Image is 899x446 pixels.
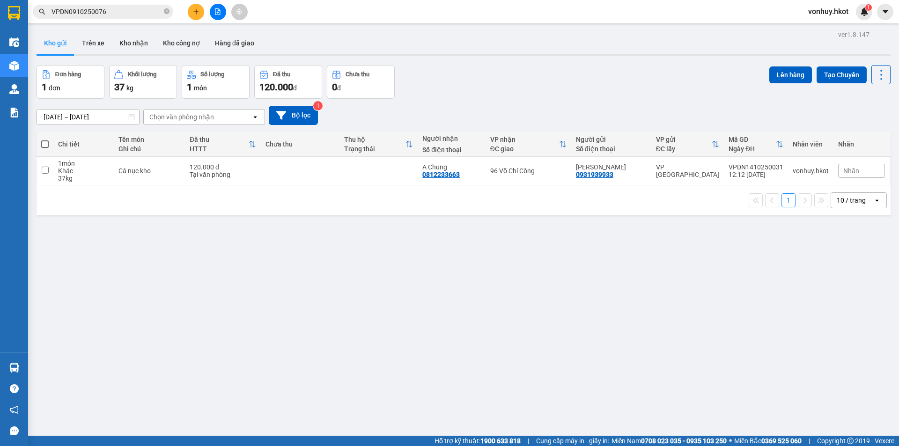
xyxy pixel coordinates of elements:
span: | [809,436,810,446]
button: Kho nhận [112,32,155,54]
span: Cung cấp máy in - giấy in: [536,436,609,446]
button: Chưa thu0đ [327,65,395,99]
div: Đã thu [273,71,290,78]
div: Khác [58,167,109,175]
div: Chưa thu [265,140,334,148]
input: Tìm tên, số ĐT hoặc mã đơn [52,7,162,17]
span: close-circle [164,7,169,16]
th: Toggle SortBy [185,132,261,157]
div: Nhân viên [793,140,829,148]
div: Chi tiết [58,140,109,148]
span: Miền Nam [612,436,727,446]
span: search [39,8,45,15]
img: icon-new-feature [860,7,869,16]
span: close-circle [164,8,169,14]
img: warehouse-icon [9,61,19,71]
div: Người gửi [576,136,647,143]
th: Toggle SortBy [339,132,418,157]
img: warehouse-icon [9,363,19,373]
span: aim [236,8,243,15]
div: VP gửi [656,136,712,143]
span: đ [293,84,297,92]
span: 120.000 [259,81,293,93]
div: VPDN1410250031 [729,163,783,171]
div: Thu hộ [344,136,405,143]
div: Khối lượng [128,71,156,78]
div: VP [GEOGRAPHIC_DATA] [656,163,719,178]
button: Kho công nợ [155,32,207,54]
div: HTTT [190,145,249,153]
div: 10 / trang [837,196,866,205]
sup: 1 [313,101,323,110]
div: 12:12 [DATE] [729,171,783,178]
div: vonhuy.hkot [793,167,829,175]
th: Toggle SortBy [486,132,571,157]
input: Select a date range. [37,110,139,124]
button: Hàng đã giao [207,32,262,54]
span: message [10,426,19,435]
span: | [528,436,529,446]
span: 1 [42,81,47,93]
span: vonhuy.hkot [801,6,856,17]
th: Toggle SortBy [724,132,788,157]
div: Tại văn phòng [190,171,256,178]
div: Chọn văn phòng nhận [149,112,214,122]
button: Đã thu120.000đ [254,65,322,99]
div: Tên món [118,136,180,143]
span: kg [126,84,133,92]
button: Trên xe [74,32,112,54]
span: 1 [867,4,870,11]
div: Đơn hàng [55,71,81,78]
span: Miền Bắc [734,436,802,446]
div: 120.000 đ [190,163,256,171]
button: Tạo Chuyến [817,66,867,83]
sup: 1 [865,4,872,11]
div: 37 kg [58,175,109,182]
div: Anh Hậu [576,163,647,171]
th: Toggle SortBy [651,132,724,157]
div: Số điện thoại [576,145,647,153]
div: A Chung [422,163,481,171]
span: Hỗ trợ kỹ thuật: [435,436,521,446]
svg: open [251,113,259,121]
span: đ [337,84,341,92]
span: đơn [49,84,60,92]
button: plus [188,4,204,20]
strong: 0369 525 060 [761,437,802,445]
button: aim [231,4,248,20]
span: Nhãn [843,167,859,175]
div: VP nhận [490,136,559,143]
div: 0812233663 [422,171,460,178]
div: Chưa thu [346,71,369,78]
span: 37 [114,81,125,93]
div: Ngày ĐH [729,145,776,153]
button: Kho gửi [37,32,74,54]
img: warehouse-icon [9,84,19,94]
span: question-circle [10,384,19,393]
div: ĐC lấy [656,145,712,153]
span: notification [10,405,19,414]
span: 1 [187,81,192,93]
div: Ghi chú [118,145,180,153]
button: Bộ lọc [269,106,318,125]
strong: 0708 023 035 - 0935 103 250 [641,437,727,445]
button: caret-down [877,4,893,20]
div: Số lượng [200,71,224,78]
span: caret-down [881,7,890,16]
div: Mã GD [729,136,776,143]
div: Người nhận [422,135,481,142]
button: 1 [781,193,796,207]
div: Trạng thái [344,145,405,153]
span: file-add [214,8,221,15]
svg: open [873,197,881,204]
strong: 1900 633 818 [480,437,521,445]
span: 0 [332,81,337,93]
div: 1 món [58,160,109,167]
button: Khối lượng37kg [109,65,177,99]
button: Lên hàng [769,66,812,83]
span: ⚪️ [729,439,732,443]
div: Số điện thoại [422,146,481,154]
span: copyright [847,438,854,444]
img: logo-vxr [8,6,20,20]
div: 96 Võ Chí Công [490,167,567,175]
